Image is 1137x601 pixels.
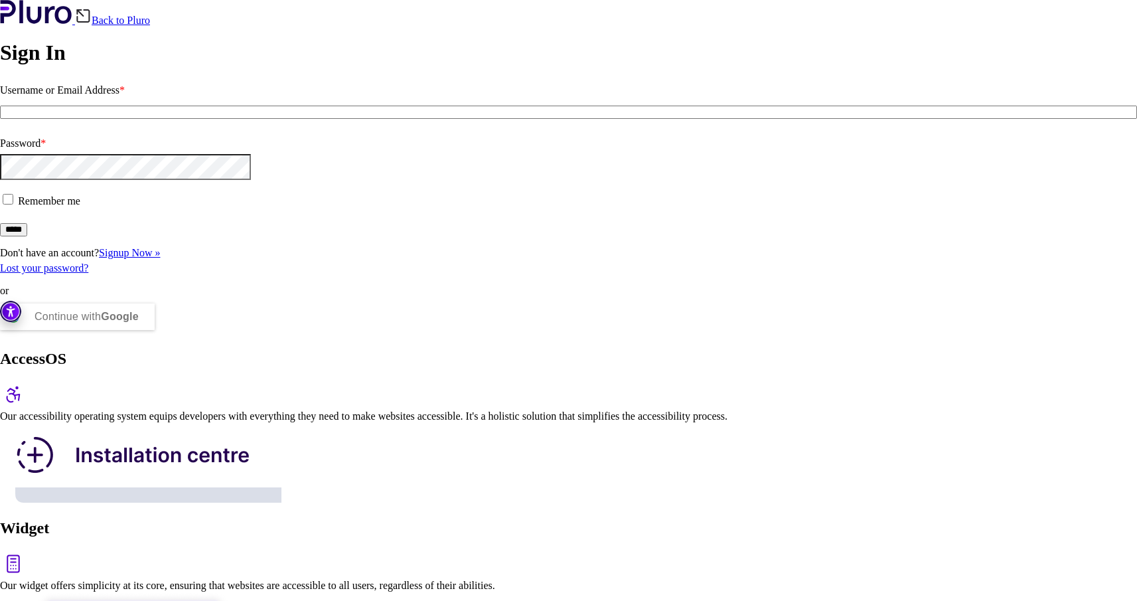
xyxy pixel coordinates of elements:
[3,194,13,205] input: Remember me
[99,247,160,258] a: Signup Now »
[75,8,92,24] img: Back icon
[101,311,139,322] b: Google
[35,303,139,330] div: Continue with
[75,15,150,26] a: Back to Pluro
